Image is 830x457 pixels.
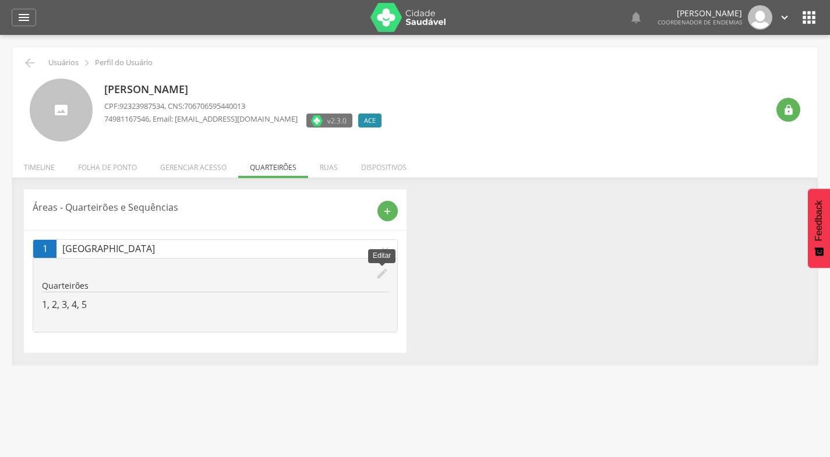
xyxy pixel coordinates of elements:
i:  [778,11,791,24]
i: edit [376,267,388,280]
p: Áreas - Quarteirões e Sequências [33,201,369,214]
p: Perfil do Usuário [95,58,153,68]
span: ACE [364,116,376,125]
span: 92323987534 [119,101,164,111]
a: 1[GEOGRAPHIC_DATA]expand_more [33,240,397,258]
i:  [80,56,93,69]
li: Timeline [12,151,66,178]
p: Usuários [48,58,79,68]
a:  [778,5,791,30]
i:  [783,104,794,116]
i: add [382,206,393,217]
li: Gerenciar acesso [149,151,238,178]
p: CPF: , CNS: [104,101,387,112]
i:  [23,56,37,70]
button: Feedback - Mostrar pesquisa [808,189,830,268]
span: 74981167546 [104,114,149,124]
p: , Email: [EMAIL_ADDRESS][DOMAIN_NAME] [104,114,298,125]
a:  [12,9,36,26]
i:  [17,10,31,24]
a:  [629,5,643,30]
li: Dispositivos [349,151,418,178]
i:  [629,10,643,24]
li: Ruas [308,151,349,178]
p: [PERSON_NAME] [658,9,742,17]
i: expand_more [379,243,391,256]
p: [PERSON_NAME] [104,82,387,97]
p: Quarteirões [42,280,388,292]
p: [GEOGRAPHIC_DATA] [62,242,379,256]
div: Editar [368,249,395,263]
span: 1 [43,242,48,256]
li: Folha de ponto [66,151,149,178]
span: Coordenador de Endemias [658,18,742,26]
p: 1, 2, 3, 4, 5 [42,298,388,311]
i:  [800,8,818,27]
span: 706706595440013 [184,101,245,111]
span: v2.3.0 [327,115,347,126]
span: Feedback [814,200,824,241]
